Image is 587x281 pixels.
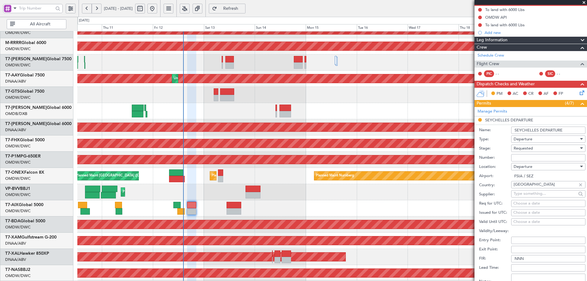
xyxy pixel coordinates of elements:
label: FIR: [479,256,511,262]
a: T7-ONEXFalcon 8X [5,170,44,175]
div: To land with 6000 Lbs [485,22,525,28]
a: OMDW/DWC [5,30,31,35]
a: T7-BDAGlobal 5000 [5,219,45,223]
label: Location: [479,164,511,170]
span: Dispatch Checks and Weather [477,81,535,88]
a: OMDB/DXB [5,111,27,116]
label: Airport: [479,173,511,179]
a: T7-AAYGlobal 7500 [5,73,45,77]
button: Refresh [209,4,246,13]
div: Planned Maint Nurnberg [316,171,354,180]
a: OMDW/DWC [5,208,31,214]
span: T7-P1MP [5,154,23,158]
span: PM [497,91,503,97]
a: OMDW/DWC [5,224,31,230]
div: Tue 16 [357,24,408,31]
div: To land with 6000 Lbs [485,7,525,12]
span: Refresh [218,6,243,11]
div: Sat 13 [204,24,255,31]
span: CR [528,91,533,97]
a: OMDW/DWC [5,143,31,149]
a: DNAA/ABV [5,241,26,246]
div: Unplanned Maint [GEOGRAPHIC_DATA] (Al Maktoum Intl) [174,74,264,83]
span: Departure [514,164,532,169]
label: Number: [479,155,511,161]
input: Trip Number [19,4,54,13]
a: T7-XAMGulfstream G-200 [5,235,57,239]
input: Type something... [514,180,576,189]
input: NNN [511,255,585,262]
a: OMDW/DWC [5,160,31,165]
div: Choose a date [513,201,583,207]
span: Permits [477,100,491,107]
label: Stage: [479,146,511,152]
label: Issued for UTC: [479,210,511,216]
div: SIC [545,70,555,77]
a: OMDW/DWC [5,46,31,52]
label: Exit Point: [479,246,511,253]
label: Supplier: [479,191,511,198]
span: M-RRRR [5,41,21,45]
div: Choose a date [513,210,583,216]
a: T7-XALHawker 850XP [5,251,49,256]
a: Manage Permits [478,109,507,115]
span: T7-XAM [5,235,21,239]
span: AF [544,91,548,97]
div: Planned Maint [GEOGRAPHIC_DATA] ([GEOGRAPHIC_DATA]) [76,171,172,180]
label: Name: [479,127,511,133]
a: OMDW/DWC [5,176,31,181]
div: [DATE] [79,18,89,23]
label: Req for UTC: [479,201,511,207]
a: Schedule Crew [478,53,504,59]
span: T7-[PERSON_NAME] [5,105,47,110]
div: Choose a date [513,219,583,225]
span: T7-AIX [5,203,19,207]
div: Sun 14 [255,24,306,31]
div: Thu 11 [102,24,153,31]
button: All Aircraft [7,19,66,29]
label: Validity/Leeway: [479,228,511,234]
div: Mon 15 [306,24,357,31]
div: - - [496,71,509,76]
div: Planned Maint Nice ([GEOGRAPHIC_DATA]) [123,187,191,197]
a: T7-[PERSON_NAME]Global 7500 [5,57,72,61]
div: - - [557,71,570,76]
a: VP-BVVBBJ1 [5,187,30,191]
a: DNAA/ABV [5,127,26,133]
span: Departure [514,136,532,142]
label: Lead Time: [479,265,511,271]
span: T7-FHX [5,138,20,142]
span: T7-AAY [5,73,20,77]
a: OMDW/DWC [5,95,31,100]
a: T7-[PERSON_NAME]Global 6000 [5,105,72,110]
div: Add new [485,30,584,35]
a: M-RRRRGlobal 6000 [5,41,46,45]
span: All Aircraft [16,22,64,26]
a: OMDW/DWC [5,273,31,279]
label: Entry Point: [479,237,511,243]
a: DNAA/ABV [5,257,26,262]
span: T7-NAS [5,268,20,272]
a: T7-GTSGlobal 7500 [5,89,44,94]
span: T7-BDA [5,219,20,223]
span: [DATE] - [DATE] [104,6,133,11]
label: Type: [479,136,511,142]
span: T7-GTS [5,89,20,94]
a: T7-NASBBJ2 [5,268,30,272]
span: Crew [477,44,487,51]
a: T7-FHXGlobal 5000 [5,138,45,142]
span: T7-ONEX [5,170,24,175]
span: T7-XAL [5,251,20,256]
span: Leg Information [477,37,508,44]
span: VP-BVV [5,187,20,191]
span: T7-[PERSON_NAME] [5,57,47,61]
a: OMDW/DWC [5,192,31,198]
a: T7-[PERSON_NAME]Global 6000 [5,122,72,126]
input: Type something... [514,189,576,198]
a: OMDW/DWC [5,62,31,68]
div: PIC [484,70,494,77]
a: T7-AIXGlobal 5000 [5,203,43,207]
span: AC [513,91,518,97]
label: Valid Until UTC: [479,219,511,225]
label: Country: [479,182,511,188]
